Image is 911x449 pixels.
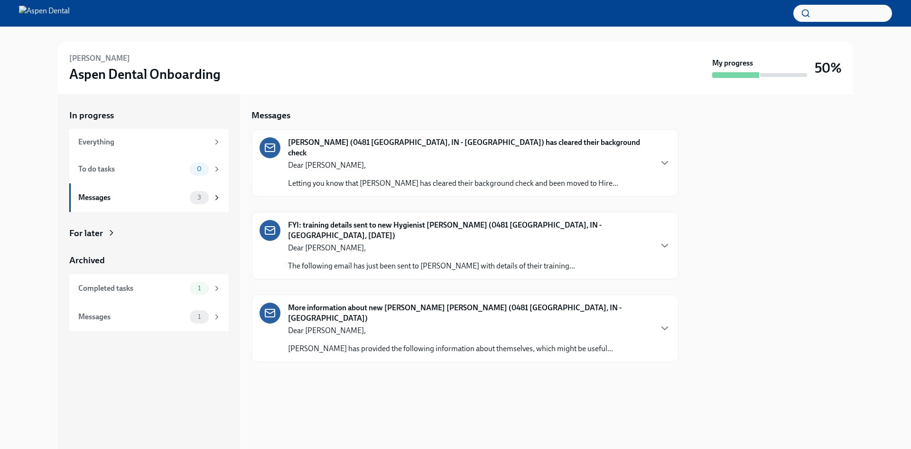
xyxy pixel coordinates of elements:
div: Messages [78,312,186,322]
h5: Messages [251,109,290,122]
div: Messages [78,192,186,203]
p: Dear [PERSON_NAME], [288,325,613,336]
img: Aspen Dental [19,6,70,21]
strong: [PERSON_NAME] (0481 [GEOGRAPHIC_DATA], IN - [GEOGRAPHIC_DATA]) has cleared their background check [288,137,651,158]
a: Everything [69,129,229,155]
h3: 50% [815,59,842,76]
div: For later [69,227,103,239]
span: 3 [192,194,207,201]
div: To do tasks [78,164,186,174]
a: Messages3 [69,183,229,212]
h3: Aspen Dental Onboarding [69,66,221,83]
a: To do tasks0 [69,155,229,183]
div: Completed tasks [78,283,186,294]
span: 1 [192,285,206,292]
strong: FYI: training details sent to new Hygienist [PERSON_NAME] (0481 [GEOGRAPHIC_DATA], IN - [GEOGRAPH... [288,220,651,241]
strong: More information about new [PERSON_NAME] [PERSON_NAME] (0481 [GEOGRAPHIC_DATA], IN - [GEOGRAPHIC_... [288,303,651,324]
a: For later [69,227,229,239]
span: 0 [191,165,207,172]
div: Everything [78,137,209,147]
p: [PERSON_NAME] has provided the following information about themselves, which might be useful... [288,344,613,354]
a: Completed tasks1 [69,274,229,303]
h6: [PERSON_NAME] [69,53,130,64]
a: Messages1 [69,303,229,331]
p: Dear [PERSON_NAME], [288,160,618,171]
p: Dear [PERSON_NAME], [288,243,575,253]
a: In progress [69,109,229,122]
strong: My progress [712,58,753,68]
a: Archived [69,254,229,267]
p: Letting you know that [PERSON_NAME] has cleared their background check and been moved to Hire... [288,178,618,189]
p: The following email has just been sent to [PERSON_NAME] with details of their training... [288,261,575,271]
span: 1 [192,313,206,320]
